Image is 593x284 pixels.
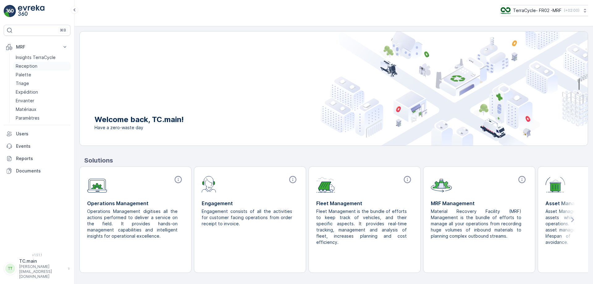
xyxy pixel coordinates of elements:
[501,5,588,16] button: TerraCycle- FR02 -MRF(+02:00)
[13,88,70,96] a: Expédition
[87,200,184,207] p: Operations Management
[13,79,70,88] a: Triage
[13,105,70,114] a: Matériaux
[87,175,107,193] img: module-icon
[60,28,66,33] p: ⌘B
[95,115,184,125] p: Welcome back, TC.main!
[431,208,523,239] p: Material Recovery Facility (MRF) Management is the bundle of efforts to manage all your operation...
[16,44,58,50] p: MRF
[316,200,413,207] p: Fleet Management
[545,175,565,193] img: module-icon
[84,156,588,165] p: Solutions
[13,53,70,62] a: Insights TerraCycle
[4,258,70,279] button: TTTC.main[PERSON_NAME][EMAIL_ADDRESS][DOMAIN_NAME]
[513,7,561,14] p: TerraCycle- FR02 -MRF
[431,175,452,193] img: module-icon
[4,253,70,257] span: v 1.51.1
[564,8,579,13] p: ( +02:00 )
[202,200,298,207] p: Engagement
[13,96,70,105] a: Envanter
[16,131,68,137] p: Users
[4,5,16,17] img: logo
[16,54,56,61] p: Insights TerraCycle
[87,208,179,239] p: Operations Management digitises all the actions performed to deliver a service on the field. It p...
[5,264,15,273] div: TT
[316,208,408,245] p: Fleet Management is the bundle of efforts to keep track of vehicles, and their specific aspects. ...
[95,125,184,131] span: Have a zero-waste day
[16,72,31,78] p: Palette
[18,5,44,17] img: logo_light-DOdMpM7g.png
[4,140,70,152] a: Events
[4,165,70,177] a: Documents
[16,89,38,95] p: Expédition
[4,152,70,165] a: Reports
[16,106,36,112] p: Matériaux
[4,128,70,140] a: Users
[321,32,588,146] img: city illustration
[16,98,34,104] p: Envanter
[16,80,29,87] p: Triage
[202,175,216,193] img: module-icon
[431,200,528,207] p: MRF Management
[13,70,70,79] a: Palette
[13,62,70,70] a: Reception
[16,63,37,69] p: Reception
[16,115,40,121] p: Paramètres
[16,155,68,162] p: Reports
[4,41,70,53] button: MRF
[16,143,68,149] p: Events
[19,264,65,279] p: [PERSON_NAME][EMAIL_ADDRESS][DOMAIN_NAME]
[19,258,65,264] p: TC.main
[501,7,511,14] img: terracycle.png
[13,114,70,122] a: Paramètres
[202,208,293,227] p: Engagement consists of all the activities for customer facing operations from order receipt to in...
[16,168,68,174] p: Documents
[316,175,335,193] img: module-icon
